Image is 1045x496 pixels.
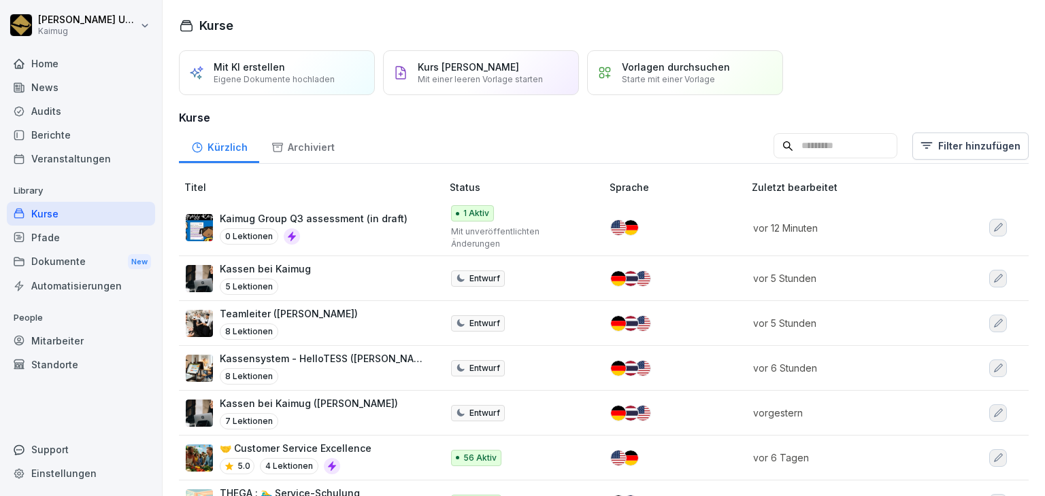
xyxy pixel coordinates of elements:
p: Kassensystem - HelloTESS ([PERSON_NAME]) [220,351,428,366]
p: Entwurf [469,407,500,419]
p: Kurs [PERSON_NAME] [418,61,519,73]
img: th.svg [623,361,638,376]
p: People [7,307,155,329]
img: de.svg [611,361,626,376]
p: 7 Lektionen [220,413,278,429]
p: Status [450,180,604,194]
img: us.svg [635,361,650,376]
a: Veranstaltungen [7,147,155,171]
p: Mit KI erstellen [214,61,285,73]
p: vor 5 Stunden [753,271,942,285]
img: de.svg [611,316,626,331]
p: 0 Lektionen [220,228,278,245]
p: Kaimug Group Q3 assessment (in draft) [220,211,408,226]
h1: Kurse [199,16,233,35]
img: us.svg [611,220,626,235]
p: Eigene Dokumente hochladen [214,74,335,84]
a: Mitarbeiter [7,329,155,353]
p: Entwurf [469,272,500,285]
p: vor 6 Stunden [753,361,942,375]
p: 5.0 [237,460,250,472]
a: Automatisierungen [7,274,155,298]
a: Berichte [7,123,155,147]
p: 8 Lektionen [220,323,278,340]
p: Vorlagen durchsuchen [622,61,730,73]
img: de.svg [623,450,638,465]
img: dl77onhohrz39aq74lwupjv4.png [186,400,213,427]
img: us.svg [635,406,650,421]
img: us.svg [611,450,626,465]
p: Kassen bei Kaimug ([PERSON_NAME]) [220,396,398,410]
img: pytyph5pk76tu4q1kwztnixg.png [186,310,213,337]
div: Support [7,438,155,461]
a: Standorte [7,353,155,376]
img: th.svg [623,406,638,421]
p: 8 Lektionen [220,368,278,385]
img: de.svg [623,220,638,235]
p: 🤝 Customer Service Excellence [220,441,371,455]
img: de.svg [611,406,626,421]
p: Kassen bei Kaimug [220,262,311,276]
img: us.svg [635,316,650,331]
p: Sprache [610,180,746,194]
h3: Kurse [179,109,1029,126]
p: 4 Lektionen [260,458,318,474]
a: Einstellungen [7,461,155,485]
p: Zuletzt bearbeitet [752,180,958,194]
img: th.svg [623,271,638,286]
a: News [7,75,155,99]
img: us.svg [635,271,650,286]
a: DokumenteNew [7,249,155,274]
p: vor 6 Tagen [753,450,942,465]
p: Starte mit einer Vorlage [622,74,715,84]
p: Mit unveröffentlichten Änderungen [451,226,588,250]
p: vor 12 Minuten [753,221,942,235]
p: vorgestern [753,406,942,420]
img: k4tsflh0pn5eas51klv85bn1.png [186,355,213,382]
img: dl77onhohrz39aq74lwupjv4.png [186,265,213,292]
p: Entwurf [469,362,500,374]
div: Dokumente [7,249,155,274]
p: Entwurf [469,317,500,330]
div: New [128,254,151,270]
p: 56 Aktiv [463,452,497,464]
a: Home [7,52,155,75]
a: Kürzlich [179,128,259,163]
button: Filter hinzufügen [912,132,1029,160]
img: e5wlzal6fzyyu8pkl39fd17k.png [186,214,213,241]
p: Library [7,180,155,202]
p: vor 5 Stunden [753,316,942,330]
p: Titel [184,180,444,194]
img: th.svg [623,316,638,331]
a: Pfade [7,226,155,249]
img: de.svg [611,271,626,286]
a: Audits [7,99,155,123]
p: Kaimug [38,26,137,36]
p: 5 Lektionen [220,279,278,295]
p: [PERSON_NAME] Ungewitter [38,14,137,26]
p: 1 Aktiv [463,207,489,219]
p: Mit einer leeren Vorlage starten [418,74,543,84]
img: t4pbym28f6l0mdwi5yze01sv.png [186,444,213,472]
p: Teamleiter ([PERSON_NAME]) [220,306,358,321]
a: Kurse [7,202,155,226]
a: Archiviert [259,128,346,163]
